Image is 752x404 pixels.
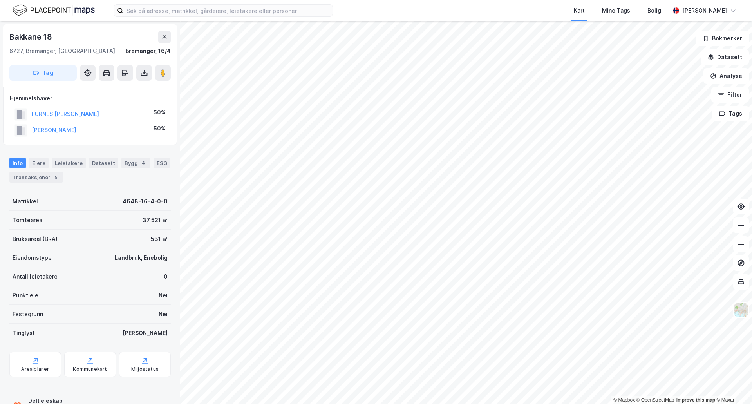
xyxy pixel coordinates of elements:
div: Hjemmelshaver [10,94,170,103]
div: 6727, Bremanger, [GEOGRAPHIC_DATA] [9,46,115,56]
div: Transaksjoner [9,172,63,183]
div: Bruksareal (BRA) [13,234,58,244]
div: 5 [52,173,60,181]
div: Tinglyst [13,328,35,338]
div: Datasett [89,158,118,168]
div: Matrikkel [13,197,38,206]
a: OpenStreetMap [636,397,674,403]
div: Bolig [647,6,661,15]
div: Tomteareal [13,216,44,225]
button: Tags [712,106,749,121]
a: Mapbox [613,397,635,403]
input: Søk på adresse, matrikkel, gårdeiere, leietakere eller personer [123,5,333,16]
div: Kommunekart [73,366,107,372]
div: Kart [574,6,585,15]
button: Filter [711,87,749,103]
div: Antall leietakere [13,272,58,281]
div: Bygg [121,158,150,168]
img: Z [734,303,748,317]
div: Nei [159,291,168,300]
div: Bremanger, 16/4 [125,46,171,56]
button: Datasett [701,49,749,65]
div: 0 [164,272,168,281]
div: Miljøstatus [131,366,159,372]
div: Punktleie [13,291,38,300]
button: Analyse [703,68,749,84]
div: [PERSON_NAME] [682,6,727,15]
div: Bakkane 18 [9,31,54,43]
div: Arealplaner [21,366,49,372]
button: Bokmerker [696,31,749,46]
div: 50% [154,108,166,117]
div: Leietakere [52,158,86,168]
div: Eiere [29,158,49,168]
div: Kontrollprogram for chat [713,366,752,404]
div: 531 ㎡ [151,234,168,244]
iframe: Chat Widget [713,366,752,404]
div: [PERSON_NAME] [123,328,168,338]
button: Tag [9,65,77,81]
div: 4 [139,159,147,167]
div: Nei [159,310,168,319]
div: Eiendomstype [13,253,52,263]
div: Mine Tags [602,6,630,15]
div: Info [9,158,26,168]
div: Festegrunn [13,310,43,319]
div: Landbruk, Enebolig [115,253,168,263]
a: Improve this map [676,397,715,403]
div: 4648-16-4-0-0 [123,197,168,206]
div: 50% [154,124,166,133]
div: ESG [154,158,170,168]
div: 37 521 ㎡ [143,216,168,225]
img: logo.f888ab2527a4732fd821a326f86c7f29.svg [13,4,95,17]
